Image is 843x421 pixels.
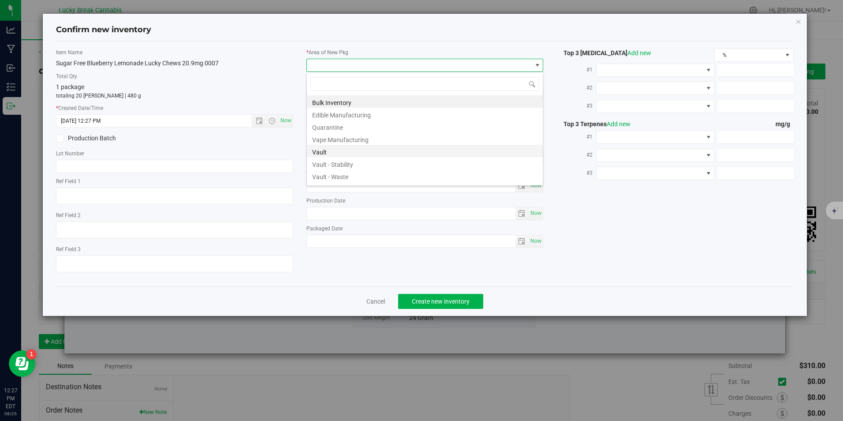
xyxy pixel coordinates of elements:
[56,72,293,80] label: Total Qty
[529,207,544,220] span: Set Current date
[528,180,543,192] span: select
[278,114,293,127] span: Set Current date
[596,64,715,77] span: NO DATA FOUND
[306,225,543,233] label: Packaged Date
[596,100,715,113] span: NO DATA FOUND
[515,207,528,220] span: select
[306,197,543,205] label: Production Date
[398,294,483,309] button: Create new inventory
[515,235,528,248] span: select
[56,177,293,185] label: Ref Field 1
[56,150,293,158] label: Lot Number
[56,104,293,112] label: Created Date/Time
[556,129,596,145] label: #1
[529,235,544,248] span: Set Current date
[412,298,470,305] span: Create new inventory
[252,117,267,124] span: Open the date view
[515,180,528,192] span: select
[366,297,385,306] a: Cancel
[306,49,543,56] label: Area of New Pkg
[556,98,596,114] label: #3
[265,117,280,124] span: Open the time view
[715,49,782,61] span: %
[596,167,715,180] span: NO DATA FOUND
[556,165,596,181] label: #3
[56,49,293,56] label: Item Name
[556,49,651,56] span: Top 3 [MEDICAL_DATA]
[556,147,596,163] label: #2
[56,83,84,90] span: 1 package
[528,235,543,248] span: select
[556,80,596,96] label: #2
[607,120,630,128] a: Add new
[56,59,293,68] div: Sugar Free Blueberry Lemonade Lucky Chews 20.9mg 0007
[596,149,715,162] span: NO DATA FOUND
[56,245,293,253] label: Ref Field 3
[627,49,651,56] a: Add new
[528,207,543,220] span: select
[26,349,37,360] iframe: Resource center unread badge
[556,120,630,128] span: Top 3 Terpenes
[56,92,293,100] p: totaling 20 [PERSON_NAME] | 480 g
[776,120,794,128] span: mg/g
[56,24,151,36] h4: Confirm new inventory
[556,62,596,78] label: #1
[56,134,168,143] label: Production Batch
[56,211,293,219] label: Ref Field 2
[529,179,544,192] span: Set Current date
[596,82,715,95] span: NO DATA FOUND
[9,350,35,377] iframe: Resource center
[596,131,715,144] span: NO DATA FOUND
